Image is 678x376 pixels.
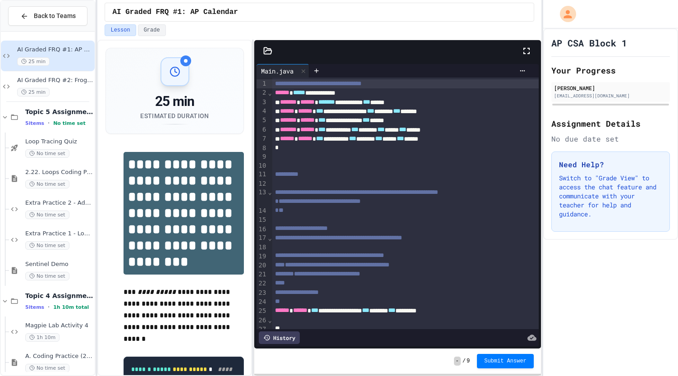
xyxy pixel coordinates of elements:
[25,272,69,280] span: No time set
[25,108,93,116] span: Topic 5 Assignments
[25,333,60,342] span: 1h 10m
[267,234,272,242] span: Fold line
[257,179,268,188] div: 12
[257,170,268,179] div: 11
[551,37,627,49] h1: AP CSA Block 1
[267,316,272,324] span: Fold line
[259,331,300,344] div: History
[257,161,268,170] div: 10
[257,252,268,261] div: 19
[257,144,268,153] div: 8
[257,243,268,252] div: 18
[484,358,527,365] span: Submit Answer
[48,119,50,127] span: •
[267,188,272,196] span: Fold line
[257,66,298,76] div: Main.java
[257,206,268,216] div: 14
[257,325,268,334] div: 27
[257,270,268,279] div: 21
[105,24,136,36] button: Lesson
[25,353,93,360] span: A. Coding Practice (2.1-2.6)
[257,152,268,161] div: 9
[48,303,50,311] span: •
[17,88,50,96] span: 25 min
[257,134,268,143] div: 7
[257,316,268,325] div: 26
[257,216,268,225] div: 15
[257,289,268,298] div: 23
[257,188,268,206] div: 13
[53,304,89,310] span: 1h 10m total
[25,304,44,310] span: 5 items
[559,159,662,170] h3: Need Help?
[257,307,268,316] div: 25
[138,24,166,36] button: Grade
[53,120,86,126] span: No time set
[25,199,93,207] span: Extra Practice 2 - Advanced Loops
[257,261,268,270] div: 20
[25,241,69,250] span: No time set
[25,261,93,268] span: Sentinel Demo
[25,292,93,300] span: Topic 4 Assignments
[25,138,93,146] span: Loop Tracing Quiz
[551,117,670,130] h2: Assignment Details
[257,225,268,234] div: 16
[17,77,93,84] span: AI Graded FRQ #2: Frog Simulation
[257,234,268,243] div: 17
[554,92,667,99] div: [EMAIL_ADDRESS][DOMAIN_NAME]
[25,364,69,372] span: No time set
[257,79,268,88] div: 1
[17,57,50,66] span: 25 min
[257,88,268,97] div: 2
[267,89,272,96] span: Fold line
[17,46,93,54] span: AI Graded FRQ #1: AP Calendar
[551,133,670,144] div: No due date set
[257,279,268,288] div: 22
[8,6,87,26] button: Back to Teams
[554,84,667,92] div: [PERSON_NAME]
[257,298,268,307] div: 24
[25,180,69,188] span: No time set
[25,149,69,158] span: No time set
[25,211,69,219] span: No time set
[454,357,461,366] span: -
[477,354,534,368] button: Submit Answer
[257,116,268,125] div: 5
[112,7,238,18] span: AI Graded FRQ #1: AP Calendar
[550,4,578,24] div: My Account
[140,111,209,120] div: Estimated Duration
[257,98,268,107] div: 3
[257,125,268,134] div: 6
[257,64,309,78] div: Main.java
[551,64,670,77] h2: Your Progress
[25,230,93,238] span: Extra Practice 1 - Loops
[25,169,93,176] span: 2.22. Loops Coding Practice (2.7-2.12)
[463,358,466,365] span: /
[25,120,44,126] span: 5 items
[257,107,268,116] div: 4
[467,358,470,365] span: 9
[559,174,662,219] p: Switch to "Grade View" to access the chat feature and communicate with your teacher for help and ...
[34,11,76,21] span: Back to Teams
[140,93,209,110] div: 25 min
[25,322,93,330] span: Magpie Lab Activity 4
